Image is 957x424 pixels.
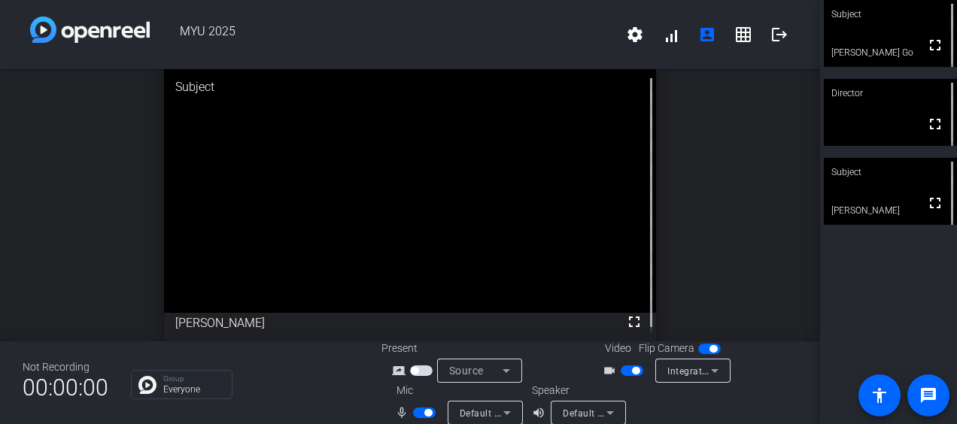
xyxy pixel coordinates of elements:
mat-icon: fullscreen [926,194,944,212]
div: Speaker [532,383,622,398]
p: Group [163,375,224,383]
mat-icon: message [919,386,937,404]
span: Source [449,365,484,377]
div: Subject [164,67,656,108]
button: signal_cellular_alt [653,17,689,53]
mat-icon: mic_none [395,404,413,422]
p: Everyone [163,385,224,394]
mat-icon: volume_up [532,404,550,422]
span: Default - Speakers (Realtek(R) Audio) [563,407,725,419]
span: Video [605,341,631,356]
div: Subject [824,158,957,186]
mat-icon: logout [770,26,788,44]
div: Mic [381,383,532,398]
img: Chat Icon [138,376,156,394]
span: Flip Camera [639,341,694,356]
mat-icon: settings [626,26,644,44]
mat-icon: accessibility [870,386,889,404]
mat-icon: videocam_outline [603,362,621,380]
div: Not Recording [23,359,108,375]
div: Present [381,341,532,356]
mat-icon: account_box [698,26,716,44]
span: Integrated Webcam (0bda:5588) [667,365,811,377]
mat-icon: fullscreen [625,313,643,331]
span: MYU 2025 [150,17,617,53]
mat-icon: screen_share_outline [392,362,410,380]
span: 00:00:00 [23,369,108,406]
mat-icon: fullscreen [926,115,944,133]
div: Director [824,79,957,108]
mat-icon: grid_on [734,26,752,44]
span: Default - Microphone Array (Realtek(R) Audio) [460,407,661,419]
img: white-gradient.svg [30,17,150,43]
mat-icon: fullscreen [926,36,944,54]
